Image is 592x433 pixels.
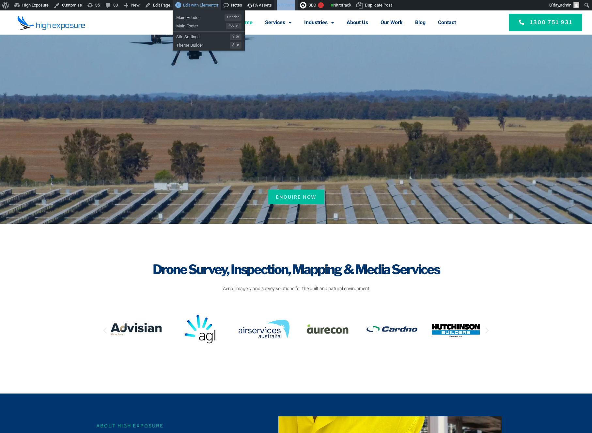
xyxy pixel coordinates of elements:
[381,14,403,31] a: Our Work
[173,32,245,40] a: Site SettingsSite
[176,12,225,21] span: Main Header
[239,320,289,341] div: 15 / 20
[111,323,162,335] img: Advisian
[101,14,456,31] nav: Menu
[239,14,253,31] a: Home
[268,190,324,204] a: Enquire Now
[176,32,230,40] span: Site Settings
[276,193,317,200] span: Enquire Now
[366,318,417,342] div: 17 / 20
[438,14,456,31] a: Contact
[415,14,426,31] a: Blog
[430,303,481,354] img: Hutchinson-Builders
[111,323,162,338] div: 13 / 20
[318,2,324,8] div: !
[430,303,481,357] div: 18 / 20
[303,320,353,340] div: 16 / 20
[304,14,334,31] a: Industries
[101,260,491,279] h1: Drone Survey, Inspection, Mapping & Media Services
[265,14,292,31] a: Services
[175,313,226,345] img: AGL-Logo
[175,313,226,348] div: 14 / 20
[230,34,241,40] span: Site
[226,23,241,29] span: Footer
[183,3,218,8] span: Edit with Elementor
[101,285,491,292] p: Aerial imagery and survey solutions for the built and natural environment
[111,303,481,357] div: Image Carousel
[230,42,241,49] span: Site
[303,320,353,338] img: Aurecon Logo_high-res
[176,40,230,49] span: Theme Builder
[17,15,85,30] img: Final-Logo copy
[308,3,316,8] span: SEO
[173,12,245,21] a: Main HeaderHeader
[347,14,368,31] a: About Us
[96,422,266,429] h6: About High Exposure
[173,21,245,29] a: Main FooterFooter
[176,21,226,29] span: Main Footer
[239,320,289,338] img: Airservices_Master_Logo_DigitalRGB-1
[366,318,417,340] img: download
[560,3,571,8] span: admin
[509,14,582,31] a: 1300 751 931
[173,40,245,49] a: Theme BuilderSite
[530,19,572,26] span: 1300 751 931
[225,14,241,21] span: Header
